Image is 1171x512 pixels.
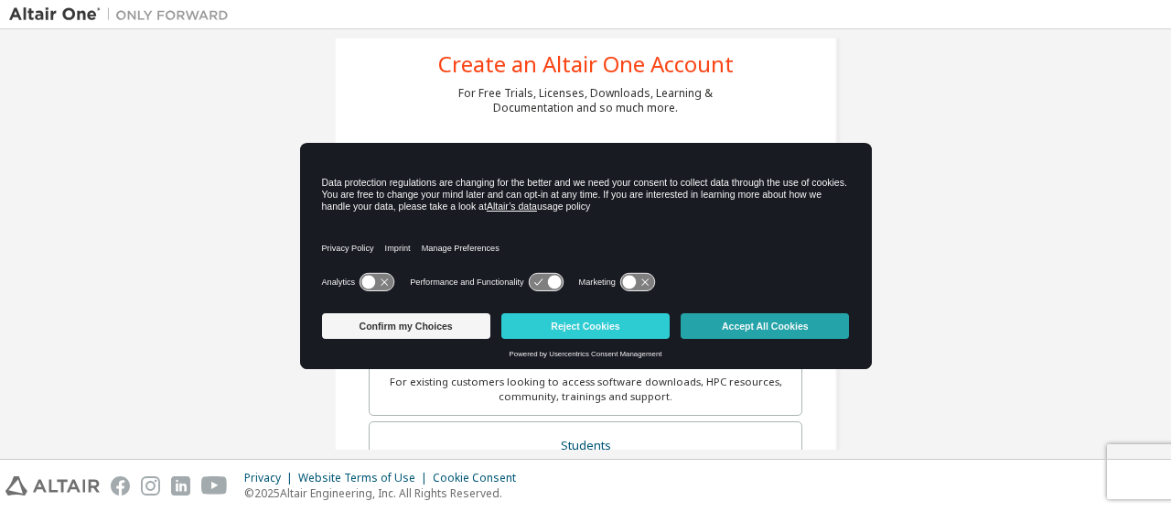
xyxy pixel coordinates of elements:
[438,53,734,75] div: Create an Altair One Account
[171,476,190,496] img: linkedin.svg
[201,476,228,496] img: youtube.svg
[381,433,790,459] div: Students
[141,476,160,496] img: instagram.svg
[298,471,433,485] div: Website Terms of Use
[381,375,790,404] div: For existing customers looking to access software downloads, HPC resources, community, trainings ...
[9,5,238,24] img: Altair One
[244,471,298,485] div: Privacy
[433,471,527,485] div: Cookie Consent
[111,476,130,496] img: facebook.svg
[5,476,100,496] img: altair_logo.svg
[244,485,527,501] p: © 2025 Altair Engineering, Inc. All Rights Reserved.
[458,86,713,115] div: For Free Trials, Licenses, Downloads, Learning & Documentation and so much more.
